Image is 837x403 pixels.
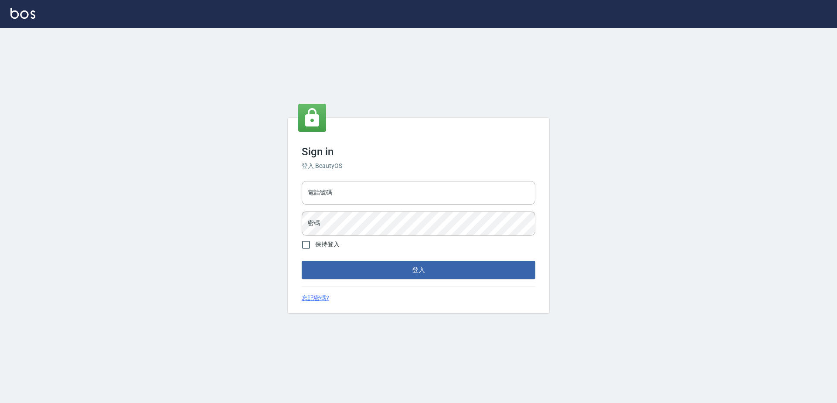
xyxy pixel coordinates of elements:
span: 保持登入 [315,240,340,249]
h3: Sign in [302,146,535,158]
button: 登入 [302,261,535,279]
a: 忘記密碼? [302,294,329,303]
img: Logo [10,8,35,19]
h6: 登入 BeautyOS [302,161,535,171]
